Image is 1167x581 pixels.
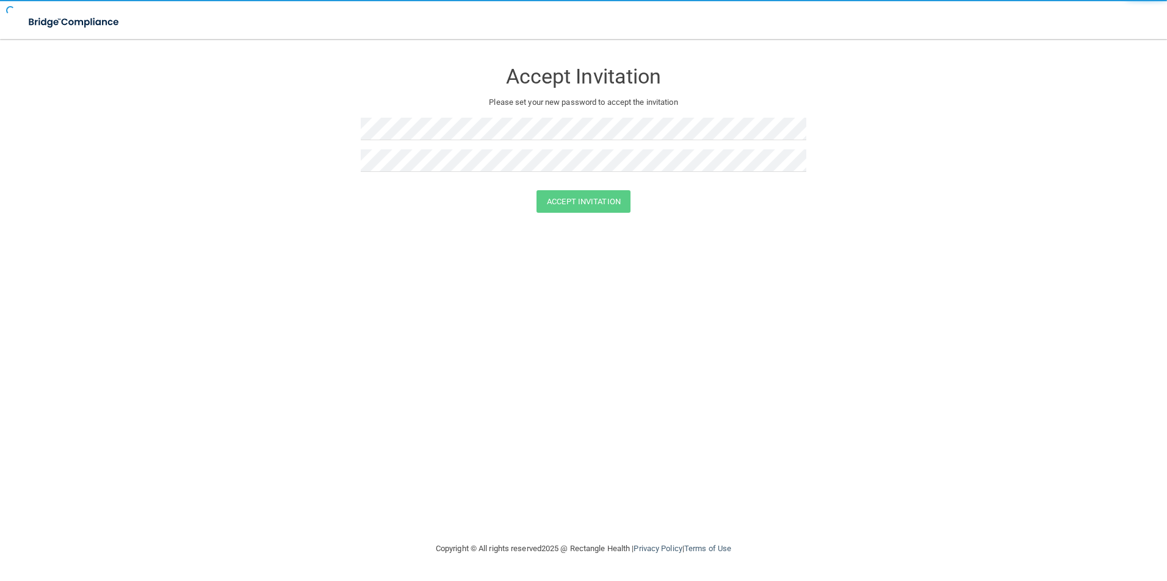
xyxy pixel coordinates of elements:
p: Please set your new password to accept the invitation [370,95,797,110]
a: Privacy Policy [634,544,682,553]
div: Copyright © All rights reserved 2025 @ Rectangle Health | | [361,529,806,568]
img: bridge_compliance_login_screen.278c3ca4.svg [18,10,131,35]
a: Terms of Use [684,544,731,553]
button: Accept Invitation [537,190,630,213]
h3: Accept Invitation [361,65,806,88]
